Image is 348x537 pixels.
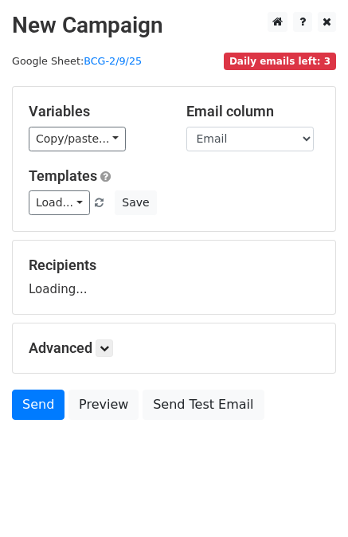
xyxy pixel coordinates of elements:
h2: New Campaign [12,12,336,39]
h5: Email column [186,103,320,120]
button: Save [115,190,156,215]
a: BCG-2/9/25 [84,55,142,67]
h5: Recipients [29,257,319,274]
span: Daily emails left: 3 [224,53,336,70]
a: Load... [29,190,90,215]
a: Daily emails left: 3 [224,55,336,67]
h5: Advanced [29,339,319,357]
small: Google Sheet: [12,55,142,67]
a: Preview [68,390,139,420]
a: Send [12,390,65,420]
a: Send Test Email [143,390,264,420]
div: Loading... [29,257,319,298]
a: Templates [29,167,97,184]
h5: Variables [29,103,162,120]
a: Copy/paste... [29,127,126,151]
